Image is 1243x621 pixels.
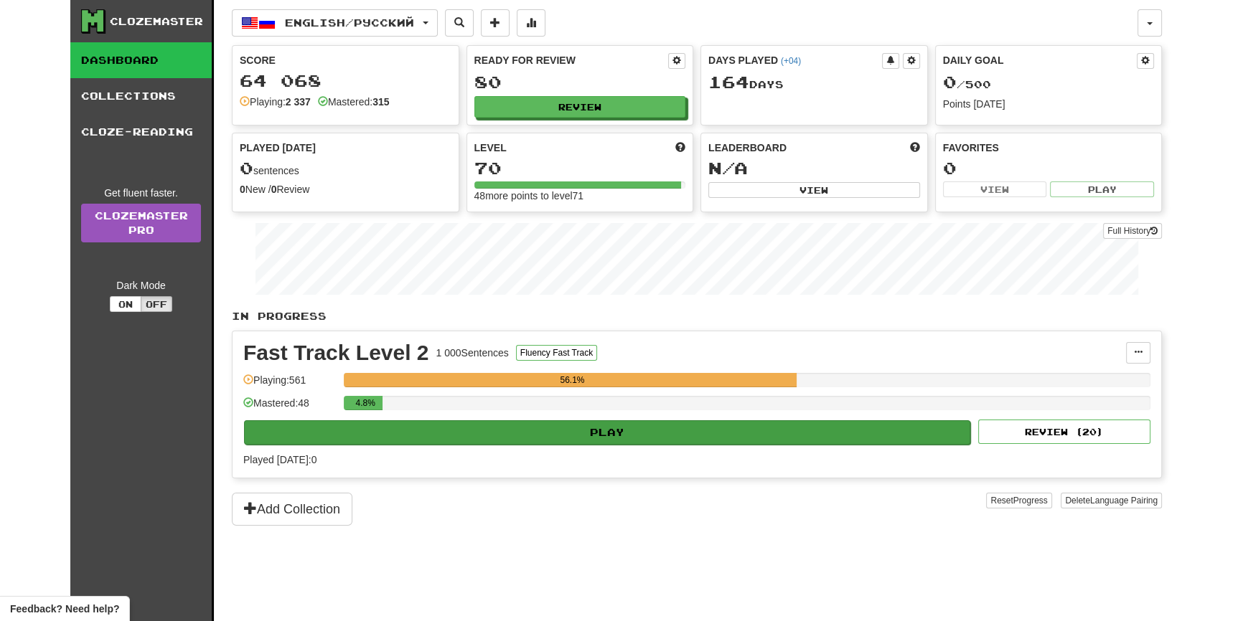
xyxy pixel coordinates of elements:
span: Progress [1013,496,1048,506]
button: Add sentence to collection [481,9,510,37]
div: Playing: [240,95,311,109]
div: 1 000 Sentences [436,346,509,360]
button: View [708,182,920,198]
strong: 0 [240,184,245,195]
div: 4.8% [348,396,383,410]
button: View [943,181,1047,197]
a: ClozemasterPro [81,204,201,242]
button: Full History [1103,223,1162,239]
strong: 2 337 [286,96,311,108]
a: Collections [70,78,212,114]
button: DeleteLanguage Pairing [1061,493,1162,508]
span: 164 [708,72,749,92]
strong: 0 [271,184,277,195]
span: Played [DATE]: 0 [243,454,316,465]
span: Score more points to level up [675,141,685,155]
div: sentences [240,159,451,178]
div: 0 [943,159,1155,177]
div: Fast Track Level 2 [243,342,429,364]
p: In Progress [232,309,1162,323]
span: Leaderboard [708,141,787,155]
span: 0 [943,72,957,92]
div: Favorites [943,141,1155,155]
span: Open feedback widget [10,602,119,616]
span: This week in points, UTC [910,141,920,155]
button: On [110,296,141,312]
button: Search sentences [445,9,474,37]
div: 56.1% [348,373,796,387]
div: Mastered: [318,95,390,109]
div: Dark Mode [81,278,201,293]
button: Play [1050,181,1154,197]
div: 48 more points to level 71 [474,189,686,203]
div: Get fluent faster. [81,186,201,200]
button: Review [474,96,686,118]
button: Fluency Fast Track [516,345,597,361]
div: Days Played [708,53,882,67]
div: 64 068 [240,72,451,90]
div: Playing: 561 [243,373,337,397]
a: Dashboard [70,42,212,78]
div: Mastered: 48 [243,396,337,419]
span: / 500 [943,78,991,90]
button: Review (20) [978,419,1150,444]
div: 80 [474,73,686,91]
div: 70 [474,159,686,177]
div: Score [240,53,451,67]
button: More stats [517,9,545,37]
div: Clozemaster [110,14,203,29]
span: Language Pairing [1090,496,1158,506]
div: Day s [708,73,920,92]
a: (+04) [781,56,801,66]
button: English/Русский [232,9,438,37]
span: Played [DATE] [240,141,316,155]
button: Add Collection [232,493,352,526]
button: ResetProgress [986,493,1051,508]
span: 0 [240,158,253,178]
div: New / Review [240,182,451,196]
a: Cloze-Reading [70,114,212,150]
span: Level [474,141,507,155]
button: Off [141,296,172,312]
div: Daily Goal [943,53,1138,69]
div: Points [DATE] [943,97,1155,111]
strong: 315 [372,96,389,108]
button: Play [244,420,970,445]
span: N/A [708,158,748,178]
span: English / Русский [285,16,414,29]
div: Ready for Review [474,53,669,67]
